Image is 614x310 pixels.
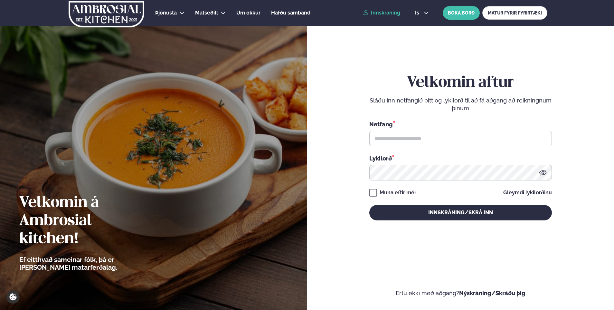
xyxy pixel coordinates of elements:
[482,6,547,20] a: MATUR FYRIR FYRIRTÆKI
[369,120,552,128] div: Netfang
[410,10,434,15] button: is
[363,10,400,16] a: Innskráning
[19,194,153,248] h2: Velkomin á Ambrosial kitchen!
[326,289,595,297] p: Ertu ekki með aðgang?
[271,10,310,16] span: Hafðu samband
[236,10,260,16] span: Um okkur
[369,74,552,92] h2: Velkomin aftur
[6,290,20,304] a: Cookie settings
[271,9,310,17] a: Hafðu samband
[369,97,552,112] p: Sláðu inn netfangið þitt og lykilorð til að fá aðgang að reikningnum þínum
[369,205,552,220] button: Innskráning/Skrá inn
[459,290,525,296] a: Nýskráning/Skráðu þig
[503,190,552,195] a: Gleymdi lykilorðinu
[195,10,218,16] span: Matseðill
[236,9,260,17] a: Um okkur
[155,9,177,17] a: Þjónusta
[19,256,153,271] p: Ef eitthvað sameinar fólk, þá er [PERSON_NAME] matarferðalag.
[443,6,480,20] button: BÓKA BORÐ
[155,10,177,16] span: Þjónusta
[68,1,145,27] img: logo
[415,10,421,15] span: is
[195,9,218,17] a: Matseðill
[369,154,552,162] div: Lykilorð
